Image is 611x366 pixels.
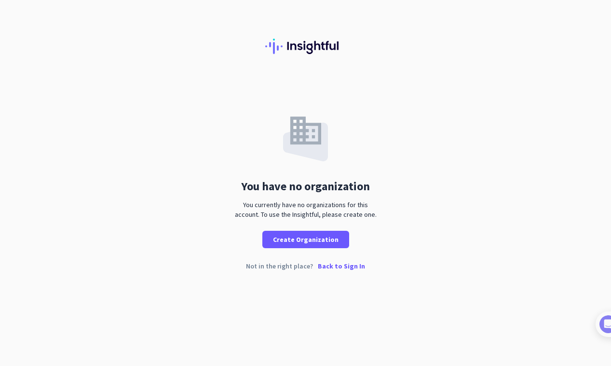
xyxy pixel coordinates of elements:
[318,263,365,269] p: Back to Sign In
[231,200,380,219] div: You currently have no organizations for this account. To use the Insightful, please create one.
[262,231,349,248] button: Create Organization
[273,235,339,244] span: Create Organization
[241,181,370,192] div: You have no organization
[265,39,346,54] img: Insightful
